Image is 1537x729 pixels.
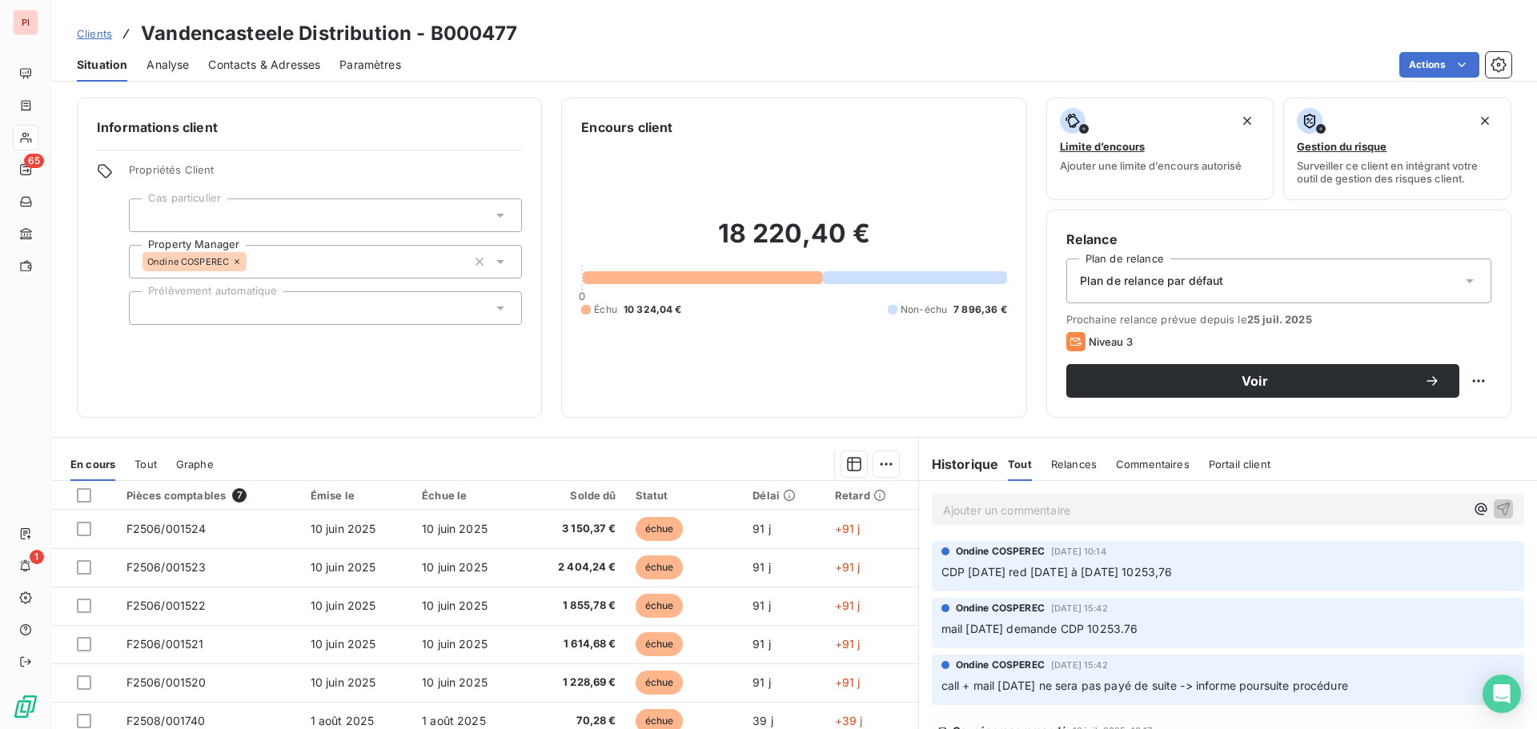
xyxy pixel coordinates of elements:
span: [DATE] 15:42 [1051,660,1108,670]
span: Commentaires [1116,458,1190,471]
span: 10 juin 2025 [422,522,488,535]
span: Tout [134,458,157,471]
span: 1 614,68 € [533,636,616,652]
span: 10 juin 2025 [311,560,376,574]
input: Ajouter une valeur [247,254,259,269]
div: Solde dû [533,489,616,502]
span: +39 j [835,714,863,727]
span: 1 855,78 € [533,598,616,614]
div: Retard [835,489,909,502]
span: 1 [30,550,44,564]
span: 91 j [752,599,771,612]
span: 7 [232,488,247,503]
div: Open Intercom Messenger [1483,675,1521,713]
span: Ondine COSPEREC [956,601,1045,615]
span: call + mail [DATE] ne sera pas payé de suite -> informe poursuite procédure [941,679,1348,692]
span: F2506/001520 [126,675,207,689]
span: CDP [DATE] red [DATE] à [DATE] 10253,76 [941,565,1173,579]
div: Statut [636,489,734,502]
span: Ondine COSPEREC [956,658,1045,672]
span: [DATE] 10:14 [1051,547,1106,556]
h6: Informations client [97,118,522,137]
span: 10 juin 2025 [311,675,376,689]
span: 91 j [752,675,771,689]
span: Ondine COSPEREC [956,544,1045,559]
span: 25 juil. 2025 [1247,313,1312,326]
h2: 18 220,40 € [581,218,1006,266]
span: 10 324,04 € [624,302,682,317]
span: Graphe [176,458,214,471]
span: 0 [579,290,585,302]
span: échue [636,517,684,541]
span: 10 juin 2025 [311,599,376,612]
input: Ajouter une valeur [142,208,155,222]
h6: Historique [919,455,999,474]
span: Prochaine relance prévue depuis le [1066,313,1491,326]
span: Ajouter une limite d’encours autorisé [1060,159,1242,172]
span: Contacts & Adresses [208,57,320,73]
span: +91 j [835,560,861,574]
span: 3 150,37 € [533,521,616,537]
div: Émise le [311,489,403,502]
h6: Encours client [581,118,672,137]
h6: Relance [1066,230,1491,249]
span: +91 j [835,599,861,612]
button: Gestion du risqueSurveiller ce client en intégrant votre outil de gestion des risques client. [1283,98,1511,200]
span: 10 juin 2025 [422,560,488,574]
span: Situation [77,57,127,73]
span: Relances [1051,458,1097,471]
span: Plan de relance par défaut [1080,273,1224,289]
span: échue [636,632,684,656]
span: Ondine COSPEREC [147,257,229,266]
span: F2506/001522 [126,599,207,612]
span: 1 août 2025 [311,714,375,727]
span: Non-échu [901,302,947,317]
span: 91 j [752,522,771,535]
span: [DATE] 15:42 [1051,603,1108,613]
span: Limite d’encours [1060,140,1145,153]
span: F2508/001740 [126,714,206,727]
span: échue [636,594,684,618]
div: Pièces comptables [126,488,291,503]
span: échue [636,671,684,695]
span: 10 juin 2025 [422,599,488,612]
span: +91 j [835,522,861,535]
span: F2506/001523 [126,560,207,574]
span: F2506/001521 [126,637,204,651]
span: En cours [70,458,115,471]
span: 1 228,69 € [533,675,616,691]
div: Échue le [422,489,514,502]
span: 10 juin 2025 [422,675,488,689]
button: Voir [1066,364,1459,398]
span: 70,28 € [533,713,616,729]
span: 7 896,36 € [953,302,1007,317]
span: F2506/001524 [126,522,207,535]
span: 2 404,24 € [533,559,616,575]
span: Paramètres [339,57,401,73]
span: Gestion du risque [1297,140,1387,153]
span: Clients [77,27,112,40]
span: 10 juin 2025 [422,637,488,651]
span: Tout [1008,458,1032,471]
div: Délai [752,489,815,502]
img: Logo LeanPay [13,694,38,719]
span: +91 j [835,675,861,689]
span: +91 j [835,637,861,651]
input: Ajouter une valeur [142,301,155,315]
h3: Vandencasteele Distribution - B000477 [141,19,518,48]
span: 10 juin 2025 [311,637,376,651]
span: Voir [1086,375,1424,387]
span: Échu [594,302,617,317]
span: 91 j [752,637,771,651]
span: 1 août 2025 [422,714,486,727]
span: 39 j [752,714,773,727]
a: Clients [77,26,112,42]
button: Limite d’encoursAjouter une limite d’encours autorisé [1046,98,1274,200]
span: échue [636,555,684,579]
span: Propriétés Client [129,163,522,186]
span: 65 [24,154,44,168]
span: 10 juin 2025 [311,522,376,535]
span: 91 j [752,560,771,574]
span: mail [DATE] demande CDP 10253.76 [941,622,1138,635]
span: Niveau 3 [1089,335,1133,348]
